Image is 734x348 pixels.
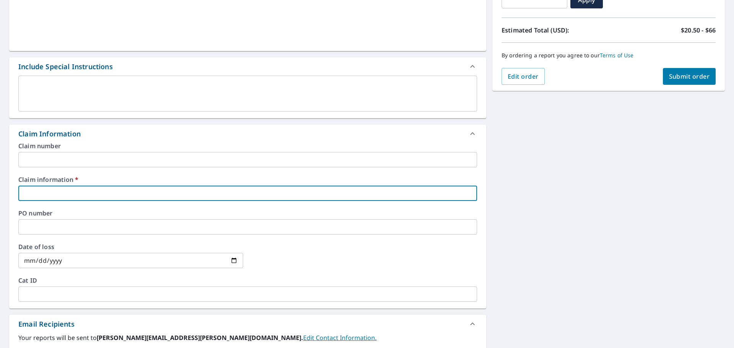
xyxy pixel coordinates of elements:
[502,52,716,59] p: By ordering a report you agree to our
[508,72,539,81] span: Edit order
[97,333,303,342] b: [PERSON_NAME][EMAIL_ADDRESS][PERSON_NAME][DOMAIN_NAME].
[502,26,609,35] p: Estimated Total (USD):
[669,72,710,81] span: Submit order
[18,244,243,250] label: Date of loss
[303,333,377,342] a: EditContactInfo
[9,57,486,76] div: Include Special Instructions
[18,129,81,139] div: Claim Information
[600,52,634,59] a: Terms of Use
[18,62,113,72] div: Include Special Instructions
[18,176,477,183] label: Claim information
[663,68,716,85] button: Submit order
[18,143,477,149] label: Claim number
[18,319,75,329] div: Email Recipients
[18,277,477,283] label: Cat ID
[18,333,477,342] label: Your reports will be sent to
[681,26,716,35] p: $20.50 - $66
[9,125,486,143] div: Claim Information
[18,210,477,216] label: PO number
[502,68,545,85] button: Edit order
[9,315,486,333] div: Email Recipients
